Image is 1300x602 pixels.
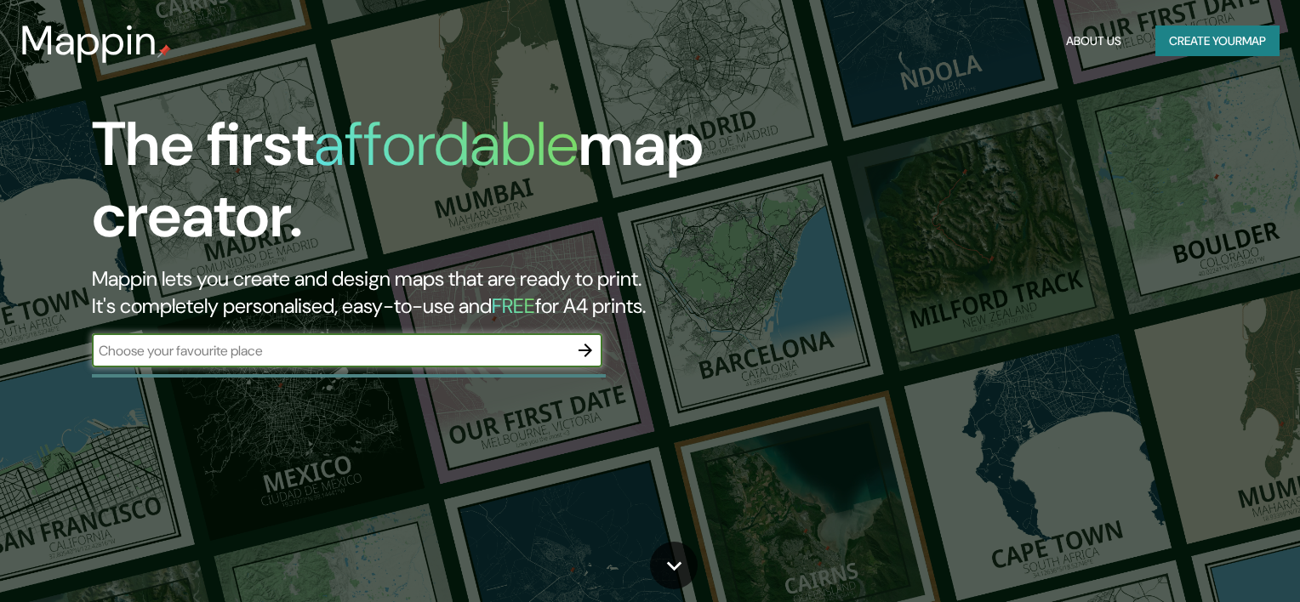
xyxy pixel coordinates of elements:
[1059,26,1128,57] button: About Us
[92,265,742,320] h2: Mappin lets you create and design maps that are ready to print. It's completely personalised, eas...
[20,17,157,65] h3: Mappin
[92,341,568,361] input: Choose your favourite place
[314,105,579,184] h1: affordable
[157,44,171,58] img: mappin-pin
[1155,26,1280,57] button: Create yourmap
[92,109,742,265] h1: The first map creator.
[492,292,535,319] h5: FREE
